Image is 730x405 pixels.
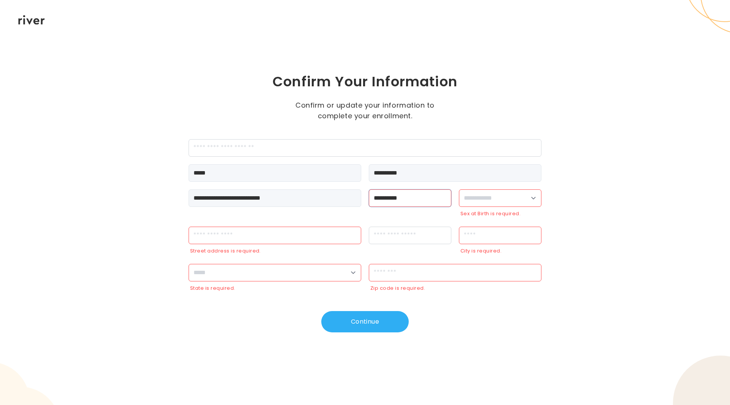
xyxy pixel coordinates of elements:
p: Confirm or update your information to complete your enrollment. [279,100,451,121]
input: email [189,189,361,207]
input: employeeId [189,139,541,157]
input: dateOfBirth [369,189,451,207]
input: apt [369,227,451,244]
input: firstName [189,164,361,182]
button: Continue [321,311,409,332]
input: lastName [369,164,541,182]
div: State is required. [190,283,361,294]
div: Zip code is required. [370,283,541,294]
input: zipCode [369,264,541,281]
div: Sex at Birth is required. [460,208,541,219]
input: city [459,227,541,244]
h1: Confirm Your Information [189,73,541,91]
div: Street address is required. [190,246,361,256]
div: City is required. [460,246,541,256]
input: streetAddress [189,227,361,244]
